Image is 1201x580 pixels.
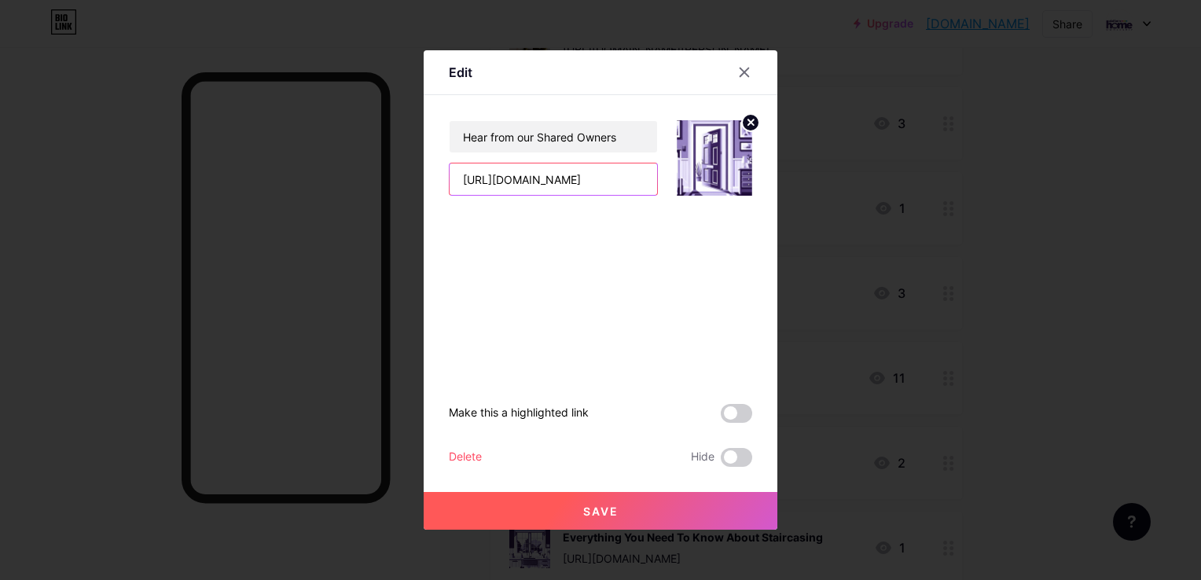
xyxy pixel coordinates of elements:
[450,121,657,152] input: Title
[677,120,752,196] img: link_thumbnail
[583,505,619,518] span: Save
[449,448,482,467] div: Delete
[691,448,714,467] span: Hide
[424,492,777,530] button: Save
[450,163,657,195] input: URL
[449,404,589,423] div: Make this a highlighted link
[449,63,472,82] div: Edit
